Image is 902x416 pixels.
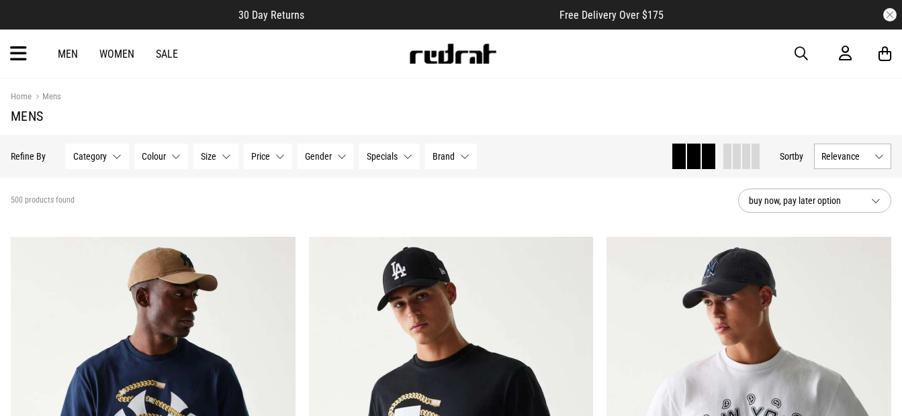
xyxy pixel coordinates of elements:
[359,144,420,169] button: Specials
[73,151,107,162] span: Category
[821,151,869,162] span: Relevance
[11,151,46,162] p: Refine By
[305,151,332,162] span: Gender
[99,48,134,60] a: Women
[193,144,238,169] button: Size
[749,193,860,209] span: buy now, pay later option
[559,9,664,21] span: Free Delivery Over $175
[201,151,216,162] span: Size
[66,144,129,169] button: Category
[780,148,803,164] button: Sortby
[134,144,188,169] button: Colour
[425,144,477,169] button: Brand
[251,151,270,162] span: Price
[298,144,354,169] button: Gender
[11,91,32,101] a: Home
[795,151,803,162] span: by
[238,9,304,21] span: 30 Day Returns
[11,108,891,124] h1: Mens
[433,151,455,162] span: Brand
[408,44,497,64] img: Redrat logo
[331,8,533,21] iframe: Customer reviews powered by Trustpilot
[738,189,891,213] button: buy now, pay later option
[244,144,292,169] button: Price
[32,91,61,104] a: Mens
[814,144,891,169] button: Relevance
[367,151,398,162] span: Specials
[58,48,78,60] a: Men
[11,195,75,206] span: 500 products found
[156,48,178,60] a: Sale
[142,151,166,162] span: Colour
